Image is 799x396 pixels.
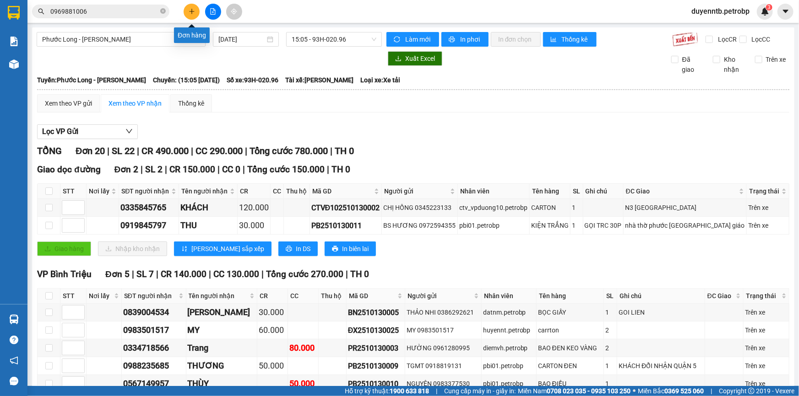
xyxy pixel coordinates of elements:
[386,32,439,47] button: syncLàm mới
[186,357,258,375] td: THƯƠNG
[310,217,382,235] td: PB2510130011
[748,34,772,44] span: Lọc CC
[626,186,737,196] span: ĐC Giao
[491,32,541,47] button: In đơn chọn
[136,269,154,279] span: SL 7
[394,36,402,43] span: sync
[349,291,396,301] span: Mã GD
[619,361,703,371] div: KHÁCH ĐỔI NHẬN QUẬN 5
[350,269,369,279] span: TH 0
[161,269,207,279] span: CR 140.000
[531,203,569,213] div: CARTON
[664,387,704,395] strong: 0369 525 060
[745,343,788,353] div: Trên xe
[156,269,158,279] span: |
[714,34,738,44] span: Lọc CR
[335,145,354,156] span: TH 0
[782,7,790,16] span: caret-down
[348,307,403,318] div: BN2510130005
[408,291,472,301] span: Người gửi
[112,145,135,156] span: SL 22
[483,307,535,317] div: datnm.petrobp
[42,126,78,137] span: Lọc VP Gửi
[188,377,256,390] div: THÙY
[537,289,604,304] th: Tên hàng
[196,145,243,156] span: CC 290.000
[153,75,220,85] span: Chuyến: (15:05 [DATE])
[619,307,703,317] div: GOI LIEN
[217,164,220,175] span: |
[238,184,271,199] th: CR
[76,145,105,156] span: Đơn 20
[209,269,211,279] span: |
[444,386,516,396] span: Cung cấp máy in - giấy in:
[605,307,615,317] div: 1
[562,34,589,44] span: Thống kê
[123,342,185,354] div: 0334718566
[458,184,530,199] th: Nhân viên
[109,98,162,108] div: Xem theo VP nhận
[348,378,403,390] div: PB2510130010
[186,375,258,393] td: THÙY
[124,291,177,301] span: SĐT người nhận
[538,307,602,317] div: BỌC GIẤY
[245,145,247,156] span: |
[672,32,698,47] img: 9k=
[123,324,185,337] div: 0983501517
[707,291,734,301] span: ĐC Giao
[50,6,158,16] input: Tìm tên, số ĐT hoặc mã đơn
[296,244,310,254] span: In DS
[60,184,87,199] th: STT
[122,339,186,357] td: 0334718566
[174,27,210,43] div: Đơn hàng
[383,203,456,213] div: CHỊ HỒNG 0345223133
[141,164,143,175] span: |
[332,164,350,175] span: TH 0
[60,289,87,304] th: STT
[605,379,615,389] div: 1
[550,36,558,43] span: bar-chart
[37,145,62,156] span: TỔNG
[37,269,92,279] span: VP Bình Triệu
[720,54,748,75] span: Kho nhận
[749,186,780,196] span: Trạng thái
[407,361,480,371] div: TGMT 0918819131
[188,324,256,337] div: MY
[292,32,376,46] span: 15:05 - 93H-020.96
[745,325,788,335] div: Trên xe
[114,164,139,175] span: Đơn 2
[181,246,188,253] span: sort-ascending
[181,186,228,196] span: Tên người nhận
[37,164,101,175] span: Giao dọc đường
[538,361,602,371] div: CARTON ĐEN
[289,342,317,354] div: 80.000
[42,32,200,46] span: Phước Long - Hồ Chí Minh
[120,201,177,214] div: 0335845765
[165,164,167,175] span: |
[347,321,405,339] td: ĐX2510130025
[761,7,769,16] img: icon-new-feature
[384,186,448,196] span: Người gửi
[407,325,480,335] div: MY 0983501517
[748,220,788,230] div: Trên xe
[122,321,186,339] td: 0983501517
[98,241,167,256] button: downloadNhập kho nhận
[745,361,788,371] div: Trên xe
[10,356,18,365] span: notification
[120,219,177,232] div: 0919845797
[325,241,376,256] button: printerIn biên lai
[483,325,535,335] div: huyennt.petrobp
[218,34,265,44] input: 13/10/2025
[547,387,631,395] strong: 0708 023 035 - 0935 103 250
[347,304,405,321] td: BN2510130005
[449,36,457,43] span: printer
[189,8,195,15] span: plus
[121,186,169,196] span: SĐT người nhận
[530,184,571,199] th: Tên hàng
[748,388,755,394] span: copyright
[312,186,372,196] span: Mã GD
[310,199,382,217] td: CTVĐ102510130002
[141,145,189,156] span: CR 490.000
[125,128,133,135] span: down
[122,304,186,321] td: 0839004534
